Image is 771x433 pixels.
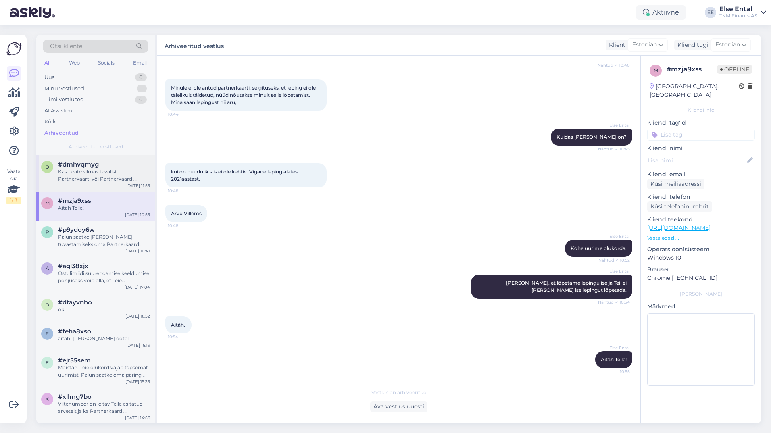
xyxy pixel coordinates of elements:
[135,73,147,81] div: 0
[45,164,49,170] span: d
[648,156,746,165] input: Lisa nimi
[171,210,202,216] span: Arvu Villems
[719,6,757,12] div: Else Ental
[46,265,49,271] span: a
[647,245,755,254] p: Operatsioonisüsteem
[126,342,150,348] div: [DATE] 16:13
[719,6,766,19] a: Else EntalTKM Finants AS
[58,400,150,415] div: Viitenumber on leitav Teile esitatud arvetelt ja ka Partnerkaardi iseteeninduskeskkonnast. Teie t...
[601,356,627,362] span: Aitäh Teile!
[674,41,708,49] div: Klienditugi
[370,401,427,412] div: Ava vestlus uuesti
[598,62,630,68] span: Nähtud ✓ 10:40
[168,223,198,229] span: 10:48
[715,40,740,49] span: Estonian
[647,274,755,282] p: Chrome [TECHNICAL_ID]
[506,280,628,293] span: [PERSON_NAME], et lõpetame lepingu ise ja Teil ei [PERSON_NAME] ise lepingut lõpetada.
[44,85,84,93] div: Minu vestlused
[556,134,627,140] span: Kuidas [PERSON_NAME] on?
[647,179,704,189] div: Küsi meiliaadressi
[137,85,147,93] div: 1
[6,41,22,56] img: Askly Logo
[598,257,630,263] span: Nähtud ✓ 10:52
[58,161,99,168] span: #dmhvqmyg
[69,143,123,150] span: Arhiveeritud vestlused
[598,299,630,305] span: Nähtud ✓ 10:54
[647,144,755,152] p: Kliendi nimi
[600,368,630,375] span: 10:55
[58,306,150,313] div: oki
[46,331,49,337] span: f
[647,224,711,231] a: [URL][DOMAIN_NAME]
[50,42,82,50] span: Otsi kliente
[58,357,91,364] span: #ejr55sem
[600,122,630,128] span: Else Ental
[647,215,755,224] p: Klienditeekond
[125,415,150,421] div: [DATE] 14:56
[719,12,757,19] div: TKM Finants AS
[58,335,150,342] div: aitäh! [PERSON_NAME] ootel
[647,265,755,274] p: Brauser
[45,200,50,206] span: m
[171,169,299,182] span: kui on puudulik siis ei ole kehtiv. Vigane leping alates 2021aastast.
[125,212,150,218] div: [DATE] 10:55
[46,396,49,402] span: x
[650,82,739,99] div: [GEOGRAPHIC_DATA], [GEOGRAPHIC_DATA]
[44,73,54,81] div: Uus
[131,58,148,68] div: Email
[58,270,150,284] div: Ostulimiidi suurendamise keeldumise põhjuseks võib olla, et Teie krediidihinnang ostulimiidi suur...
[44,107,74,115] div: AI Assistent
[171,322,185,328] span: Aitäh.
[58,204,150,212] div: Aitäh Teile!
[44,96,84,104] div: Tiimi vestlused
[654,67,658,73] span: m
[43,58,52,68] div: All
[647,201,712,212] div: Küsi telefoninumbrit
[125,284,150,290] div: [DATE] 17:04
[45,302,49,308] span: d
[44,118,56,126] div: Kõik
[168,111,198,117] span: 10:44
[165,40,224,50] label: Arhiveeritud vestlus
[632,40,657,49] span: Estonian
[647,170,755,179] p: Kliendi email
[647,129,755,141] input: Lisa tag
[705,7,716,18] div: EE
[647,106,755,114] div: Kliendi info
[636,5,686,20] div: Aktiivne
[647,193,755,201] p: Kliendi telefon
[58,226,95,233] span: #p9ydoy6w
[125,379,150,385] div: [DATE] 15:35
[125,313,150,319] div: [DATE] 16:52
[371,389,427,396] span: Vestlus on arhiveeritud
[6,197,21,204] div: 1 / 3
[171,85,317,105] span: Minule ei ole antud partnerkaarti, selgituseks, et leping ei ole täielikult täidetud, nüüd nõutak...
[600,233,630,239] span: Else Ental
[58,364,150,379] div: Mõistan. Teie olukord vajab täpsemat uurimist. Palun saatke oma päring aadressile [EMAIL_ADDRESS]...
[717,65,752,74] span: Offline
[600,268,630,274] span: Else Ental
[667,65,717,74] div: # mzja9xss
[58,328,91,335] span: #feha8xso
[58,299,92,306] span: #dtayvnho
[135,96,147,104] div: 0
[67,58,81,68] div: Web
[125,248,150,254] div: [DATE] 10:41
[58,393,92,400] span: #xllmg7bo
[44,129,79,137] div: Arhiveeritud
[606,41,625,49] div: Klient
[600,345,630,351] span: Else Ental
[647,254,755,262] p: Windows 10
[647,290,755,298] div: [PERSON_NAME]
[58,233,150,248] div: Palun saatke [PERSON_NAME] tuvastamiseks oma Partnerkaardi number.
[168,334,198,340] span: 10:54
[126,183,150,189] div: [DATE] 11:55
[58,197,91,204] span: #mzja9xss
[58,168,150,183] div: Kas peate silmas tavalist Partnerkaarti või Partnerkaardi Kuukaardi ostulimiiti?
[46,229,49,235] span: p
[96,58,116,68] div: Socials
[598,146,630,152] span: Nähtud ✓ 10:45
[647,235,755,242] p: Vaata edasi ...
[571,245,627,251] span: Kohe uurime olukorda.
[46,360,49,366] span: e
